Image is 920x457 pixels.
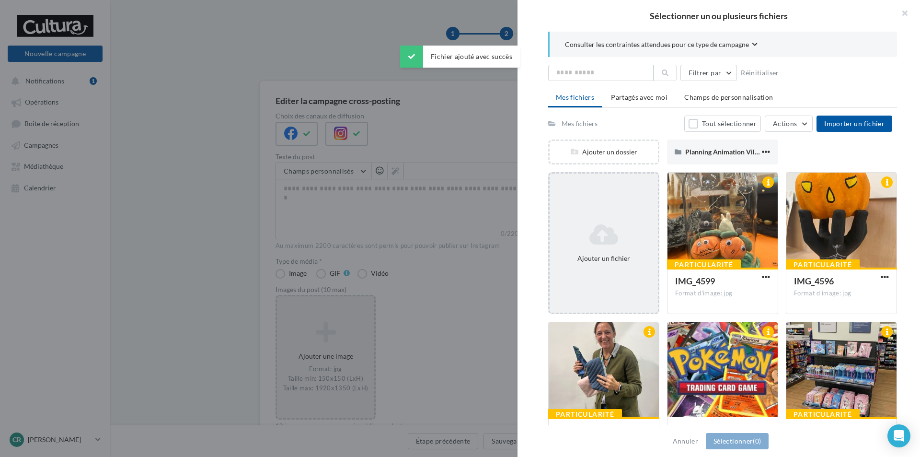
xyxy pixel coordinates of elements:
[548,409,622,420] div: Particularité
[533,12,905,20] h2: Sélectionner un ou plusieurs fichiers
[565,39,758,51] button: Consulter les contraintes attendues pour ce type de campagne
[667,259,741,270] div: Particularité
[553,254,654,263] div: Ajouter un fichier
[680,65,737,81] button: Filtrer par
[706,433,769,449] button: Sélectionner(0)
[824,119,885,128] span: Importer un fichier
[675,289,770,298] div: Format d'image: jpg
[816,116,892,132] button: Importer un fichier
[794,289,889,298] div: Format d'image: jpg
[794,276,834,286] span: IMG_4596
[753,437,761,445] span: (0)
[550,147,658,157] div: Ajouter un dossier
[669,435,702,447] button: Annuler
[675,276,715,286] span: IMG_4599
[611,93,667,101] span: Partagés avec moi
[684,116,761,132] button: Tout sélectionner
[786,259,860,270] div: Particularité
[685,148,817,156] span: Planning Animation Villennes (29.7 x 42 cm)
[562,119,598,129] div: Mes fichiers
[887,424,910,447] div: Open Intercom Messenger
[565,40,749,49] span: Consulter les contraintes attendues pour ce type de campagne
[737,67,783,79] button: Réinitialiser
[765,116,813,132] button: Actions
[556,93,594,101] span: Mes fichiers
[684,93,773,101] span: Champs de personnalisation
[786,409,860,420] div: Particularité
[773,119,797,128] span: Actions
[400,46,520,68] div: Fichier ajouté avec succès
